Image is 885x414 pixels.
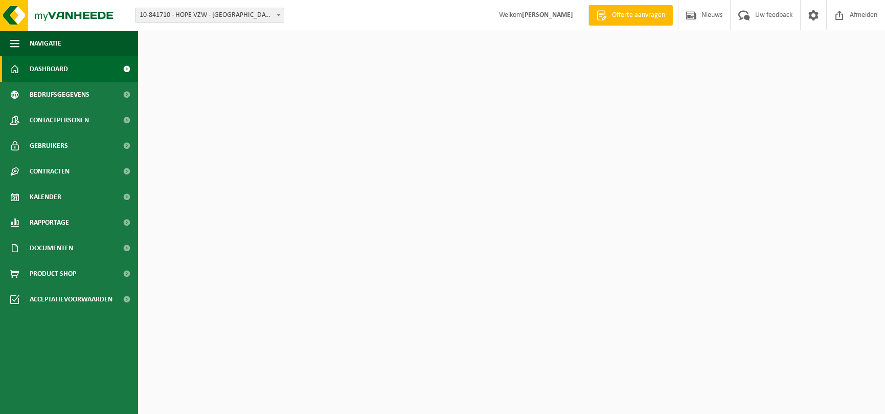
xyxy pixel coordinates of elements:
[30,82,89,107] span: Bedrijfsgegevens
[30,287,112,312] span: Acceptatievoorwaarden
[522,11,573,19] strong: [PERSON_NAME]
[135,8,284,23] span: 10-841710 - HOPE VZW - GERAARDSBERGEN
[30,159,70,184] span: Contracten
[30,210,69,235] span: Rapportage
[30,133,68,159] span: Gebruikers
[30,235,73,261] span: Documenten
[30,184,61,210] span: Kalender
[609,10,668,20] span: Offerte aanvragen
[30,261,76,287] span: Product Shop
[135,8,284,23] span: 10-841710 - HOPE VZW - GERAARDSBERGEN
[30,107,89,133] span: Contactpersonen
[30,56,68,82] span: Dashboard
[588,5,673,26] a: Offerte aanvragen
[30,31,61,56] span: Navigatie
